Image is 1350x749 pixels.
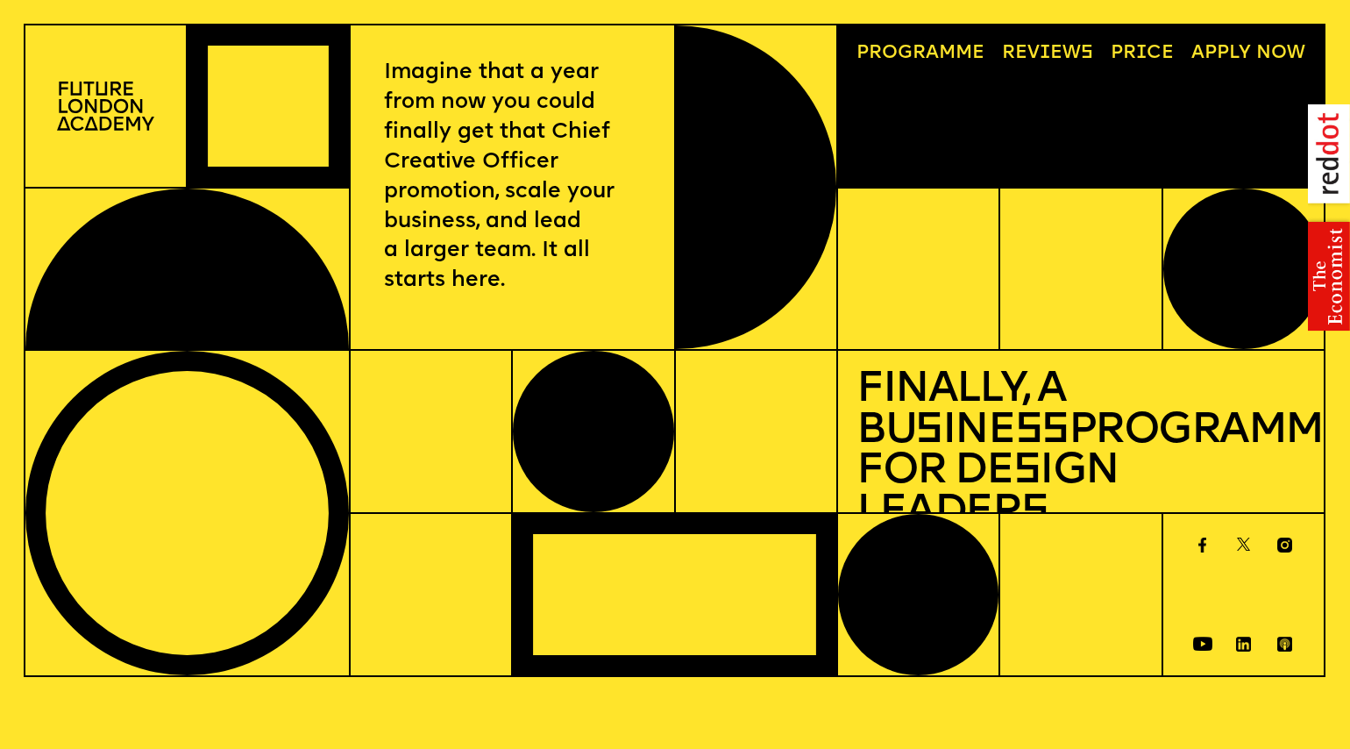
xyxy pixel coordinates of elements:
[848,34,994,72] a: Programme
[1101,34,1183,72] a: Price
[1015,410,1069,453] span: ss
[926,44,939,62] span: a
[915,410,942,453] span: s
[856,370,1305,534] h1: Finally, a Bu ine Programme for De ign Leader
[1013,450,1041,493] span: s
[1182,34,1314,72] a: Apply now
[384,59,640,296] p: Imagine that a year from now you could finally get that Chief Creative Officer promotion, scale y...
[1191,44,1204,62] span: A
[992,34,1102,72] a: Reviews
[1021,491,1048,534] span: s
